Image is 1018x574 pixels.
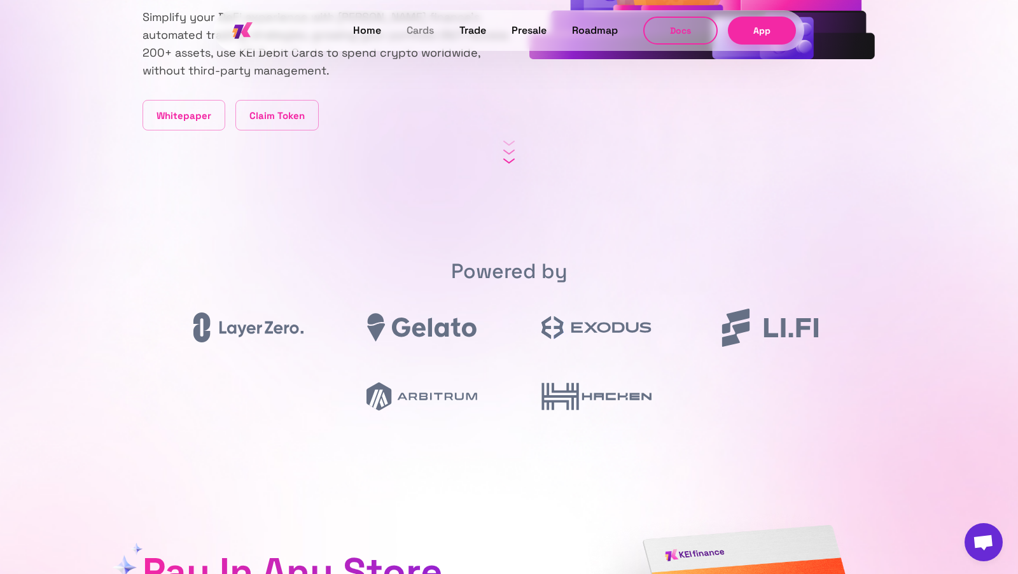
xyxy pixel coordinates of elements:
[512,22,547,39] a: Presale
[572,22,618,39] a: Roadmap
[143,100,225,130] a: Whitepaper
[541,316,652,339] img: exodus-full.svg
[143,255,875,288] p: Powered by
[366,382,477,410] img: arb-full.svg
[407,22,434,39] a: Cards
[503,141,515,164] img: scroll-icon.svg
[193,312,303,342] img: layer-zero-full.svg
[235,100,319,130] a: Claim Token
[965,523,1003,561] div: Open chat
[541,382,652,410] img: hacken-full.svg
[728,17,796,44] a: App
[643,17,718,45] button: Docs
[353,22,381,39] a: Home
[366,313,477,342] img: gelato-full.svg
[232,22,253,39] img: kei
[722,309,818,347] img: lifi-full.svg
[459,22,486,39] a: Trade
